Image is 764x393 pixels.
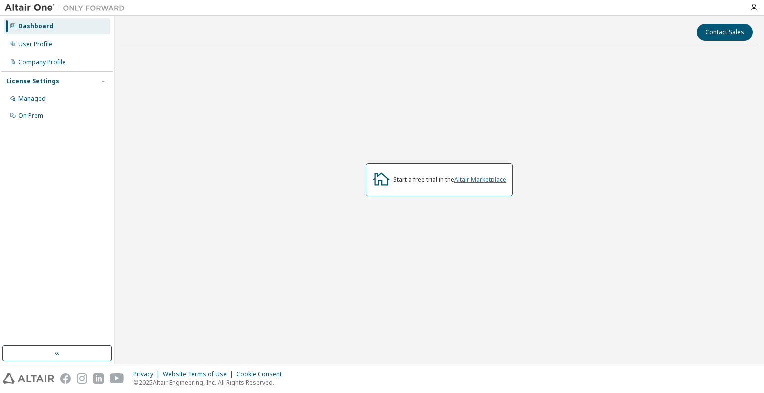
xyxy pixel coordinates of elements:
[110,373,124,384] img: youtube.svg
[18,95,46,103] div: Managed
[60,373,71,384] img: facebook.svg
[393,176,506,184] div: Start a free trial in the
[93,373,104,384] img: linkedin.svg
[697,24,753,41] button: Contact Sales
[18,40,52,48] div: User Profile
[454,175,506,184] a: Altair Marketplace
[77,373,87,384] img: instagram.svg
[3,373,54,384] img: altair_logo.svg
[6,77,59,85] div: License Settings
[163,370,236,378] div: Website Terms of Use
[18,112,43,120] div: On Prem
[133,370,163,378] div: Privacy
[18,22,53,30] div: Dashboard
[18,58,66,66] div: Company Profile
[236,370,288,378] div: Cookie Consent
[133,378,288,387] p: © 2025 Altair Engineering, Inc. All Rights Reserved.
[5,3,130,13] img: Altair One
